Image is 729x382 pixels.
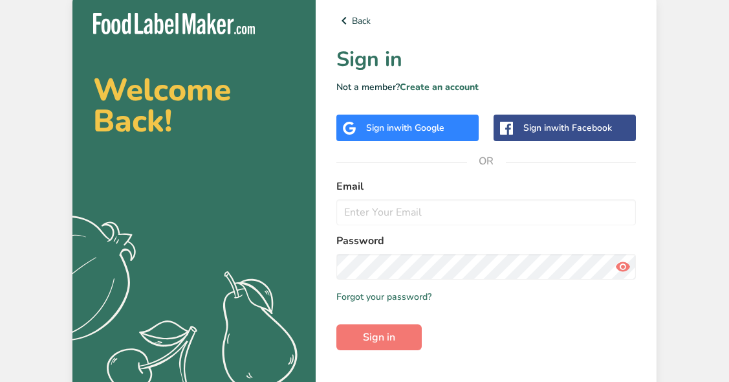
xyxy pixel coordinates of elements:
[363,330,395,345] span: Sign in
[394,122,444,134] span: with Google
[336,199,636,225] input: Enter Your Email
[400,81,479,93] a: Create an account
[336,290,431,304] a: Forgot your password?
[336,324,422,350] button: Sign in
[336,179,636,194] label: Email
[467,142,506,181] span: OR
[551,122,612,134] span: with Facebook
[336,13,636,28] a: Back
[336,233,636,249] label: Password
[93,74,295,137] h2: Welcome Back!
[523,121,612,135] div: Sign in
[336,44,636,75] h1: Sign in
[336,80,636,94] p: Not a member?
[366,121,444,135] div: Sign in
[93,13,255,34] img: Food Label Maker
